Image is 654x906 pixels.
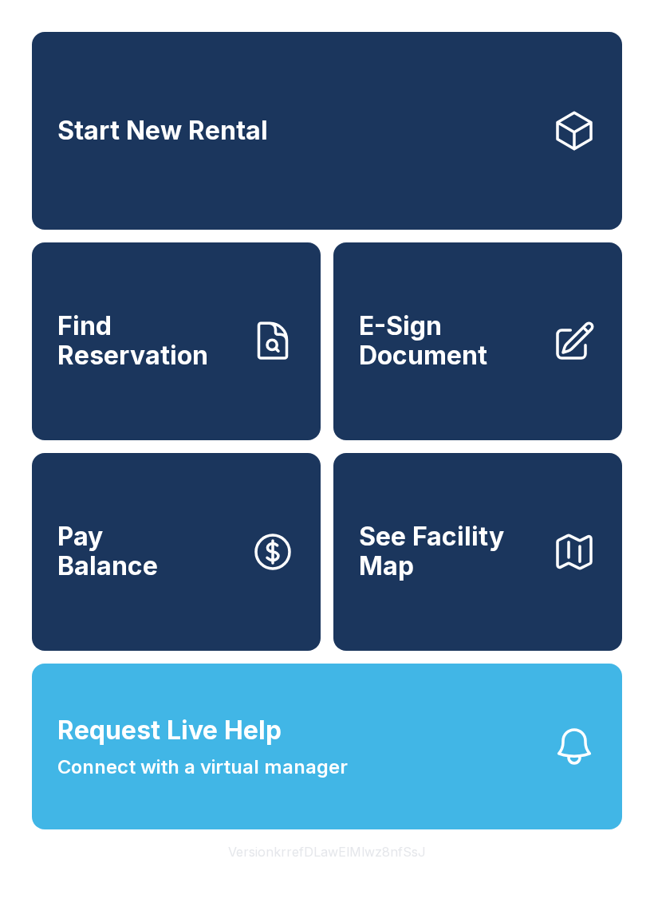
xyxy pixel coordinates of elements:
a: Find Reservation [32,242,321,440]
span: Pay Balance [57,522,158,581]
span: E-Sign Document [359,312,539,370]
span: See Facility Map [359,522,539,581]
a: E-Sign Document [333,242,622,440]
button: Request Live HelpConnect with a virtual manager [32,664,622,829]
span: Find Reservation [57,312,238,370]
a: Start New Rental [32,32,622,230]
span: Start New Rental [57,116,268,146]
button: PayBalance [32,453,321,651]
span: Request Live Help [57,711,282,750]
button: See Facility Map [333,453,622,651]
span: Connect with a virtual manager [57,753,348,782]
button: VersionkrrefDLawElMlwz8nfSsJ [215,829,439,874]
